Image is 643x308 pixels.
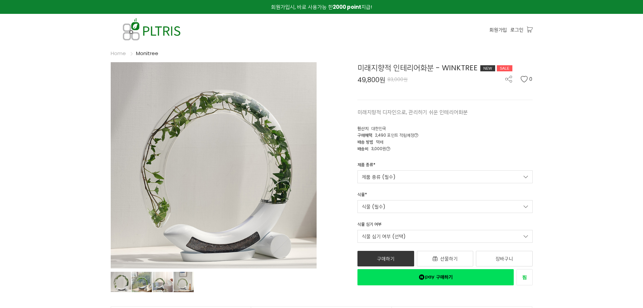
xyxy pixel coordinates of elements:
span: 택배 [376,139,383,145]
button: 0 [520,76,533,82]
a: 회원가입 [489,26,507,33]
a: Monitree [136,50,158,57]
span: 대한민국 [371,125,386,131]
p: 미래지향적 디자인으로, 관리하기 쉬운 인테리어화분 [357,108,533,116]
span: 구매혜택 [357,132,372,138]
span: 3,000원 [371,146,390,151]
span: 배송비 [357,146,369,151]
span: 83,000원 [387,76,408,83]
span: 배송 방법 [357,139,373,145]
div: NEW [480,65,495,71]
span: 회원가입시, 바로 사용가능 한 지급! [271,3,372,10]
a: 식물 (필수) [357,200,533,213]
a: Home [111,50,126,57]
span: 0 [529,76,533,82]
a: 로그인 [510,26,524,33]
a: 구매하기 [357,251,414,266]
a: 식물 심기 여부 (선택) [357,230,533,243]
a: 장바구니 [476,251,533,266]
a: 새창 [357,269,514,285]
a: 선물하기 [417,251,474,266]
a: 새창 [516,269,533,285]
div: 식물 [357,191,367,200]
div: 식물 심기 여부 [357,221,382,230]
span: 선물하기 [440,255,458,262]
span: 원산지 [357,125,369,131]
span: 2,490 포인트 적립예정 [375,132,418,138]
div: 미래지향적 인테리어화분 - WINKTREE [357,62,533,73]
div: 제품 종류 [357,162,375,170]
div: SALE [497,65,512,71]
strong: 2000 point [333,3,361,10]
span: 49,800원 [357,76,385,83]
a: 제품 종류 (필수) [357,170,533,183]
